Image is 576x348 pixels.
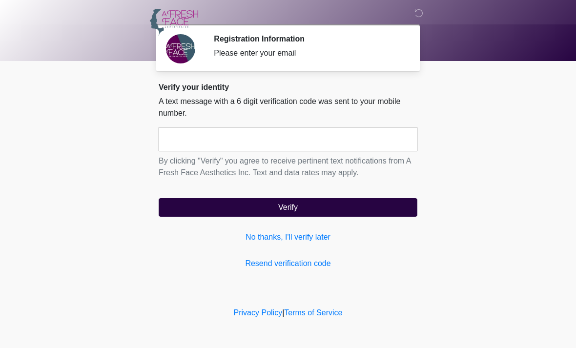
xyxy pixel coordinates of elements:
[284,308,342,317] a: Terms of Service
[159,258,417,269] a: Resend verification code
[282,308,284,317] a: |
[149,7,199,37] img: A Fresh Face Aesthetics Inc Logo
[159,198,417,217] button: Verify
[159,155,417,179] p: By clicking "Verify" you agree to receive pertinent text notifications from A Fresh Face Aestheti...
[159,96,417,119] p: A text message with a 6 digit verification code was sent to your mobile number.
[234,308,283,317] a: Privacy Policy
[159,231,417,243] a: No thanks, I'll verify later
[166,34,195,63] img: Agent Avatar
[159,82,417,92] h2: Verify your identity
[214,47,403,59] div: Please enter your email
